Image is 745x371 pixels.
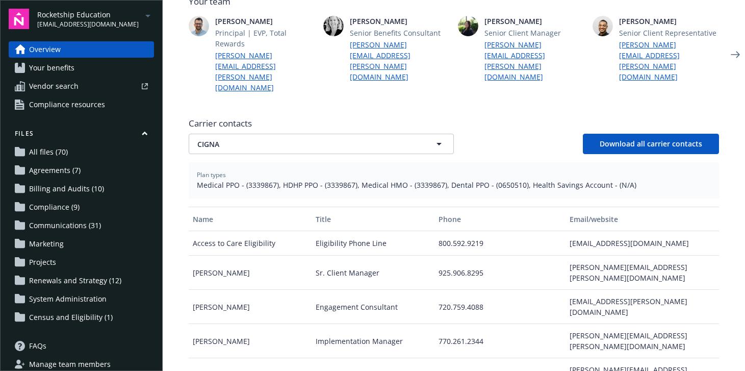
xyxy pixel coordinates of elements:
[434,324,565,358] div: 770.261.2344
[619,28,719,38] span: Senior Client Representative
[189,16,209,36] img: photo
[9,41,154,58] a: Overview
[9,96,154,113] a: Compliance resources
[215,28,315,49] span: Principal | EVP, Total Rewards
[37,9,139,20] span: Rocketship Education
[350,16,450,27] span: [PERSON_NAME]
[323,16,344,36] img: photo
[197,180,711,190] span: Medical PPO - (3339867), HDHP PPO - (3339867), Medical HMO - (3339867), Dental PPO - (0650510), H...
[350,39,450,82] a: [PERSON_NAME][EMAIL_ADDRESS][PERSON_NAME][DOMAIN_NAME]
[566,290,719,324] div: [EMAIL_ADDRESS][PERSON_NAME][DOMAIN_NAME]
[215,16,315,27] span: [PERSON_NAME]
[189,256,312,290] div: [PERSON_NAME]
[9,129,154,142] button: Files
[9,144,154,160] a: All files (70)
[434,231,565,256] div: 800.592.9219
[9,78,154,94] a: Vendor search
[29,60,74,76] span: Your benefits
[197,170,711,180] span: Plan types
[9,162,154,179] a: Agreements (7)
[29,199,80,215] span: Compliance (9)
[9,60,154,76] a: Your benefits
[312,324,434,358] div: Implementation Manager
[29,291,107,307] span: System Administration
[193,214,307,225] div: Name
[312,207,434,231] button: Title
[9,181,154,197] a: Billing and Audits (10)
[29,144,68,160] span: All files (70)
[37,20,139,29] span: [EMAIL_ADDRESS][DOMAIN_NAME]
[215,50,315,93] a: [PERSON_NAME][EMAIL_ADDRESS][PERSON_NAME][DOMAIN_NAME]
[29,236,64,252] span: Marketing
[29,181,104,197] span: Billing and Audits (10)
[189,231,312,256] div: Access to Care Eligibility
[484,28,584,38] span: Senior Client Manager
[189,324,312,358] div: [PERSON_NAME]
[619,16,719,27] span: [PERSON_NAME]
[189,207,312,231] button: Name
[350,28,450,38] span: Senior Benefits Consultant
[37,9,154,29] button: Rocketship Education[EMAIL_ADDRESS][DOMAIN_NAME]arrowDropDown
[29,254,56,270] span: Projects
[316,214,430,225] div: Title
[600,139,702,149] span: Download all carrier contacts
[29,217,101,234] span: Communications (31)
[9,217,154,234] a: Communications (31)
[434,290,565,324] div: 720.759.4088
[570,214,715,225] div: Email/website
[593,16,613,36] img: photo
[9,236,154,252] a: Marketing
[484,16,584,27] span: [PERSON_NAME]
[9,338,154,354] a: FAQs
[312,290,434,324] div: Engagement Consultant
[142,9,154,21] a: arrowDropDown
[566,324,719,358] div: [PERSON_NAME][EMAIL_ADDRESS][PERSON_NAME][DOMAIN_NAME]
[9,254,154,270] a: Projects
[189,290,312,324] div: [PERSON_NAME]
[9,199,154,215] a: Compliance (9)
[189,134,454,154] button: CIGNA
[29,273,121,289] span: Renewals and Strategy (12)
[312,256,434,290] div: Sr. Client Manager
[566,231,719,256] div: [EMAIL_ADDRESS][DOMAIN_NAME]
[619,39,719,82] a: [PERSON_NAME][EMAIL_ADDRESS][PERSON_NAME][DOMAIN_NAME]
[9,291,154,307] a: System Administration
[197,139,409,150] span: CIGNA
[566,207,719,231] button: Email/website
[434,207,565,231] button: Phone
[9,9,29,29] img: navigator-logo.svg
[9,273,154,289] a: Renewals and Strategy (12)
[29,96,105,113] span: Compliance resources
[583,134,719,154] button: Download all carrier contacts
[9,309,154,326] a: Census and Eligibility (1)
[566,256,719,290] div: [PERSON_NAME][EMAIL_ADDRESS][PERSON_NAME][DOMAIN_NAME]
[434,256,565,290] div: 925.906.8295
[189,117,719,130] span: Carrier contacts
[458,16,478,36] img: photo
[484,39,584,82] a: [PERSON_NAME][EMAIL_ADDRESS][PERSON_NAME][DOMAIN_NAME]
[29,78,79,94] span: Vendor search
[29,309,113,326] span: Census and Eligibility (1)
[727,46,743,63] a: Next
[29,162,81,179] span: Agreements (7)
[29,41,61,58] span: Overview
[29,338,46,354] span: FAQs
[312,231,434,256] div: Eligibility Phone Line
[439,214,561,225] div: Phone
